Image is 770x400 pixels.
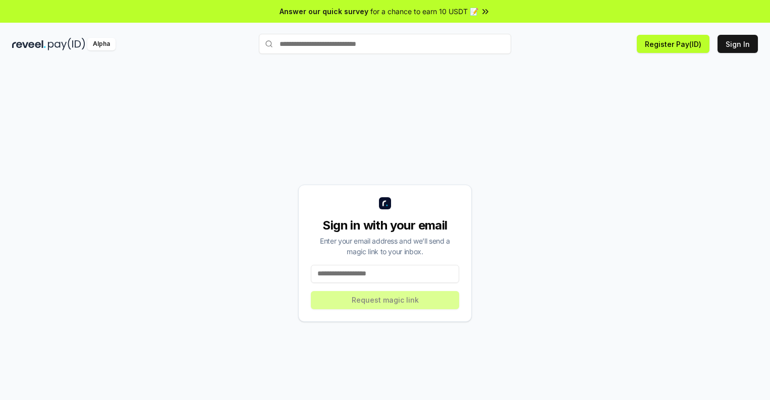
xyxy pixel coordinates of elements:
button: Register Pay(ID) [637,35,709,53]
img: reveel_dark [12,38,46,50]
img: logo_small [379,197,391,209]
div: Sign in with your email [311,217,459,234]
button: Sign In [718,35,758,53]
span: for a chance to earn 10 USDT 📝 [370,6,478,17]
div: Enter your email address and we’ll send a magic link to your inbox. [311,236,459,257]
img: pay_id [48,38,85,50]
span: Answer our quick survey [280,6,368,17]
div: Alpha [87,38,116,50]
